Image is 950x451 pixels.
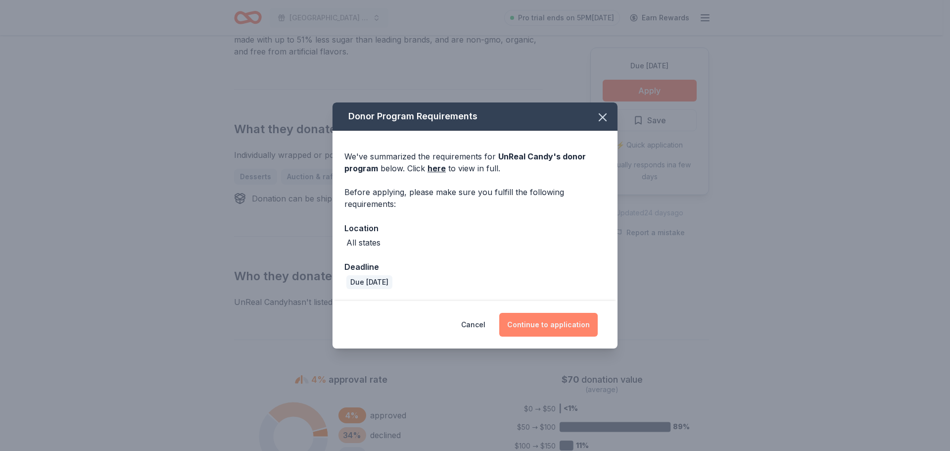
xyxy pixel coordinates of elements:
button: Continue to application [499,313,598,337]
div: All states [346,237,380,249]
div: Donor Program Requirements [332,102,617,131]
div: We've summarized the requirements for below. Click to view in full. [344,150,606,174]
div: Due [DATE] [346,275,392,289]
div: Before applying, please make sure you fulfill the following requirements: [344,186,606,210]
div: Location [344,222,606,235]
button: Cancel [461,313,485,337]
div: Deadline [344,260,606,273]
a: here [427,162,446,174]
